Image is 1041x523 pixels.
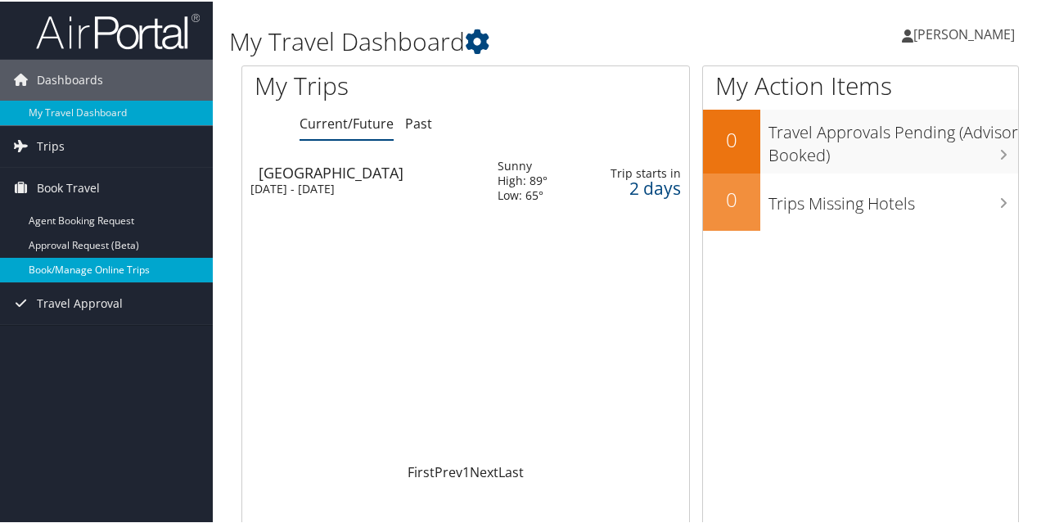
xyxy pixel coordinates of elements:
a: Past [405,113,432,131]
div: [GEOGRAPHIC_DATA] [259,164,481,178]
a: Next [470,462,498,480]
a: Last [498,462,524,480]
a: 0Trips Missing Hotels [703,172,1018,229]
h3: Trips Missing Hotels [768,183,1018,214]
div: Trip starts in [596,165,681,179]
div: Low: 65° [498,187,548,201]
div: High: 89° [498,172,548,187]
img: airportal-logo.png [36,11,200,49]
h1: My Action Items [703,67,1018,101]
span: Dashboards [37,58,103,99]
span: [PERSON_NAME] [913,24,1015,42]
span: Trips [37,124,65,165]
span: Book Travel [37,166,100,207]
a: First [408,462,435,480]
a: 1 [462,462,470,480]
a: 0Travel Approvals Pending (Advisor Booked) [703,108,1018,171]
a: Prev [435,462,462,480]
div: Sunny [498,157,548,172]
h2: 0 [703,184,760,212]
h1: My Travel Dashboard [229,23,764,57]
h3: Travel Approvals Pending (Advisor Booked) [768,111,1018,165]
a: [PERSON_NAME] [902,8,1031,57]
span: Travel Approval [37,282,123,322]
div: [DATE] - [DATE] [250,180,473,195]
a: Current/Future [300,113,394,131]
h2: 0 [703,124,760,152]
div: 2 days [596,179,681,194]
h1: My Trips [255,67,490,101]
